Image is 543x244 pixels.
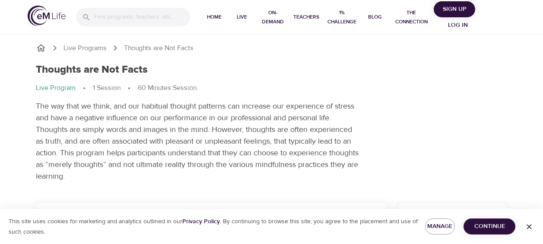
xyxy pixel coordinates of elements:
[28,6,66,26] img: logo
[392,8,430,26] span: The Connection
[259,8,286,26] span: On-Demand
[293,13,319,22] span: Teachers
[36,43,508,53] nav: breadcrumb
[138,83,197,93] p: 60 Minutes Session
[93,83,121,93] p: 1 Session
[464,218,515,234] button: Continue
[432,221,448,232] span: Manage
[36,100,360,182] p: The way that we think, and our habitual thought patterns can increase our experience of stress an...
[470,221,508,232] span: Continue
[365,13,385,22] span: Blog
[232,13,252,22] span: Live
[434,1,475,17] button: Sign Up
[204,13,225,22] span: Home
[124,43,194,53] p: Thoughts are Not Facts
[36,64,148,76] h1: Thoughts are Not Facts
[36,83,76,93] p: Live Program
[182,218,220,225] a: Privacy Policy
[437,17,479,33] button: Log in
[94,8,190,26] input: Find programs, teachers, etc...
[36,83,508,93] nav: breadcrumb
[437,4,472,15] span: Sign Up
[425,218,455,234] button: Manage
[326,8,358,26] span: 1% Challenge
[441,20,475,31] span: Log in
[64,43,107,53] a: Live Programs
